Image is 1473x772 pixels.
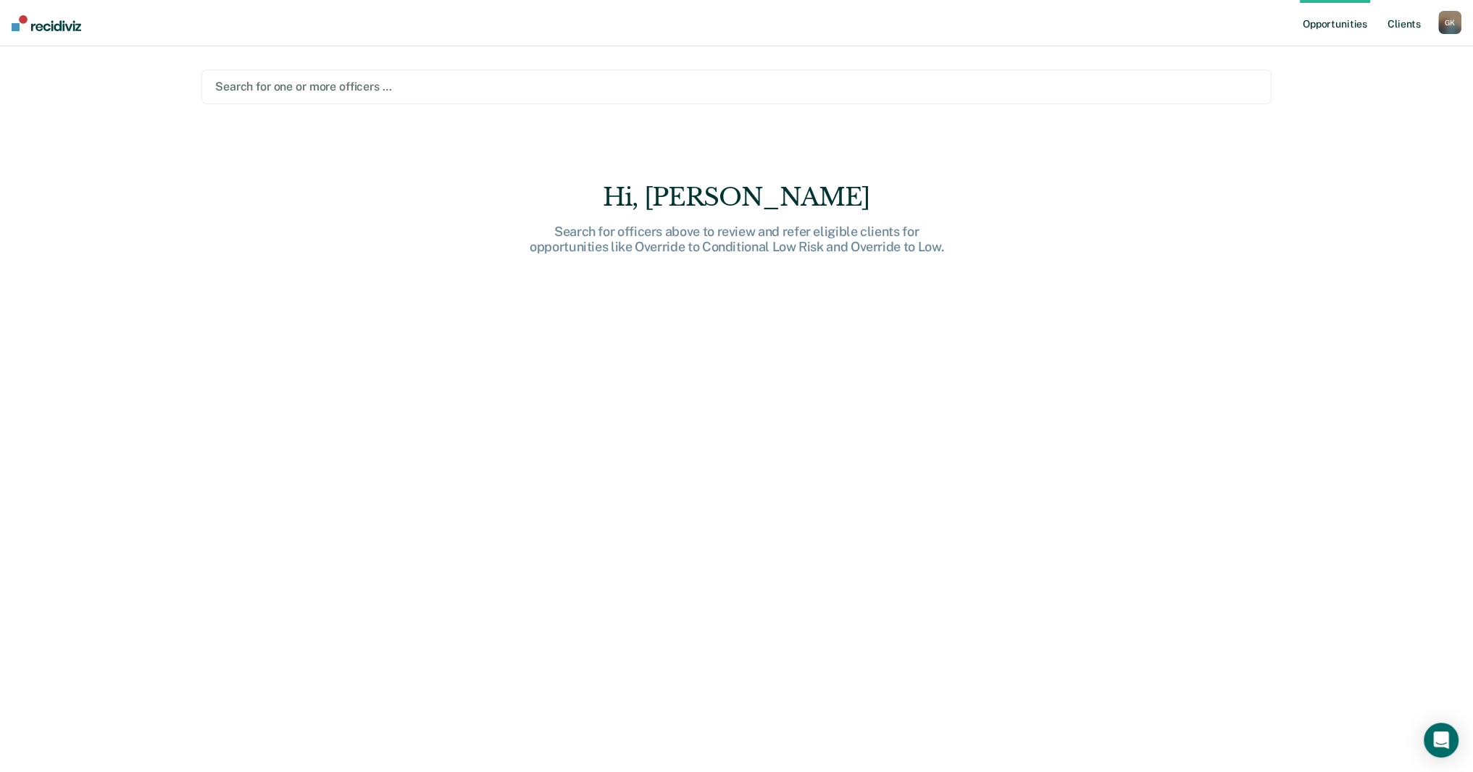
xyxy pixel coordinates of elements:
[12,15,81,31] img: Recidiviz
[1438,11,1461,34] button: GK
[505,182,969,212] div: Hi, [PERSON_NAME]
[1424,723,1459,758] div: Open Intercom Messenger
[505,224,969,255] div: Search for officers above to review and refer eligible clients for opportunities like Override to...
[1438,11,1461,34] div: G K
